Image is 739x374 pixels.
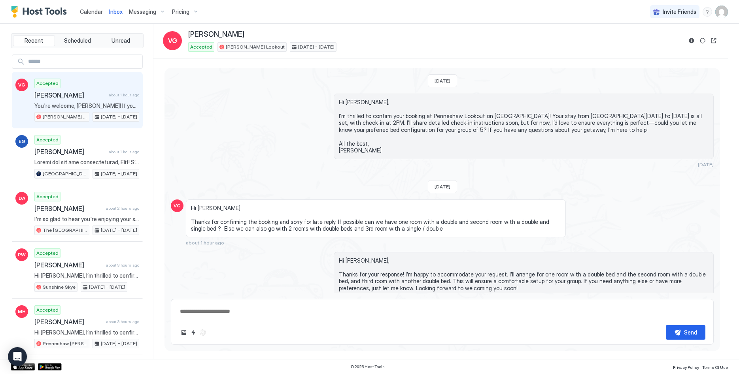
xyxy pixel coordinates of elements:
span: VG [18,81,25,88]
span: about 1 hour ago [109,149,139,154]
a: Google Play Store [38,363,62,370]
a: App Store [11,363,35,370]
span: The [GEOGRAPHIC_DATA] [43,227,87,234]
a: Inbox [109,8,123,16]
span: Hi [PERSON_NAME] Thanks for confirming the booking and sorry for late reply. If possible can we h... [191,205,561,232]
span: Inbox [109,8,123,15]
span: I'm so glad to hear you're enjoying your stay and that you love the view! It truly is a special s... [34,216,139,223]
span: Calendar [80,8,103,15]
span: [PERSON_NAME] [34,205,103,212]
span: Accepted [36,193,59,200]
span: about 3 hours ago [106,319,139,324]
span: [DATE] - [DATE] [101,227,137,234]
span: Accepted [36,136,59,143]
span: [DATE] - [DATE] [89,284,125,291]
span: You're welcome, [PERSON_NAME]! If you have any other questions or need further assistance as your... [34,102,139,109]
div: tab-group [11,33,144,48]
span: PW [18,251,26,258]
span: Accepted [190,43,212,51]
span: Recent [25,37,43,44]
span: EG [19,138,25,145]
span: [DATE] [435,184,450,190]
span: Accepted [36,250,59,257]
span: Loremi dol sit ame consecteturad, Elit! S’do eius temp incididunt ut lab et dolo 0 magn aliq eni ... [34,159,139,166]
span: about 1 hour ago [186,240,224,246]
span: [PERSON_NAME] [34,261,103,269]
button: Scheduled [57,35,98,46]
span: Hi [PERSON_NAME], I’m thrilled to confirm your booking at [GEOGRAPHIC_DATA] on [GEOGRAPHIC_DATA]!... [34,272,139,279]
button: Reservation information [687,36,696,45]
span: [PERSON_NAME] Lookout [226,43,285,51]
span: [PERSON_NAME] Lookout [43,113,87,120]
span: Unread [112,37,130,44]
a: Terms Of Use [702,363,728,371]
span: Invite Friends [663,8,696,15]
button: Sync reservation [698,36,707,45]
span: Hi [PERSON_NAME], I’m thrilled to confirm your booking at Penneshaw Lookout on [GEOGRAPHIC_DATA]!... [339,99,709,154]
button: Unread [100,35,142,46]
a: Calendar [80,8,103,16]
span: Scheduled [64,37,91,44]
span: [PERSON_NAME] [34,91,106,99]
span: MH [18,308,26,315]
span: [PERSON_NAME] [188,30,244,39]
span: about 1 hour ago [109,92,139,98]
span: about 3 hours ago [106,263,139,268]
span: Privacy Policy [673,365,699,370]
span: Hi [PERSON_NAME], Thanks for your response! I’m happy to accommodate your request. I’ll arrange f... [339,257,709,312]
span: Accepted [36,80,59,87]
button: Open reservation [709,36,718,45]
span: [PERSON_NAME] [34,318,103,326]
input: Input Field [25,55,142,68]
span: Hi [PERSON_NAME], I’m thrilled to confirm your booking at [GEOGRAPHIC_DATA][PERSON_NAME] on [GEOG... [34,329,139,336]
div: Open Intercom Messenger [8,347,27,366]
span: Penneshaw [PERSON_NAME] Retreat [43,340,87,347]
span: Terms Of Use [702,365,728,370]
span: [DATE] - [DATE] [101,170,137,177]
span: about 2 hours ago [106,206,139,211]
div: User profile [715,6,728,18]
span: VG [168,36,177,45]
span: Pricing [172,8,189,15]
a: Host Tools Logo [11,6,70,18]
span: Accepted [36,306,59,314]
span: VG [174,202,181,209]
button: Upload image [179,328,189,337]
span: Messaging [129,8,156,15]
span: [DATE] - [DATE] [101,113,137,120]
span: [PERSON_NAME] [34,148,106,156]
span: [DATE] [698,162,714,167]
div: Send [684,328,697,336]
a: Privacy Policy [673,363,699,371]
button: Recent [13,35,55,46]
span: Sunshine Skye [43,284,76,291]
span: [DATE] [435,78,450,84]
span: © 2025 Host Tools [350,364,385,369]
span: [DATE] - [DATE] [101,340,137,347]
span: DA [19,195,25,202]
button: Quick reply [189,328,198,337]
button: Send [666,325,705,340]
span: [GEOGRAPHIC_DATA] [43,170,87,177]
span: [DATE] - [DATE] [298,43,335,51]
div: menu [703,7,712,17]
